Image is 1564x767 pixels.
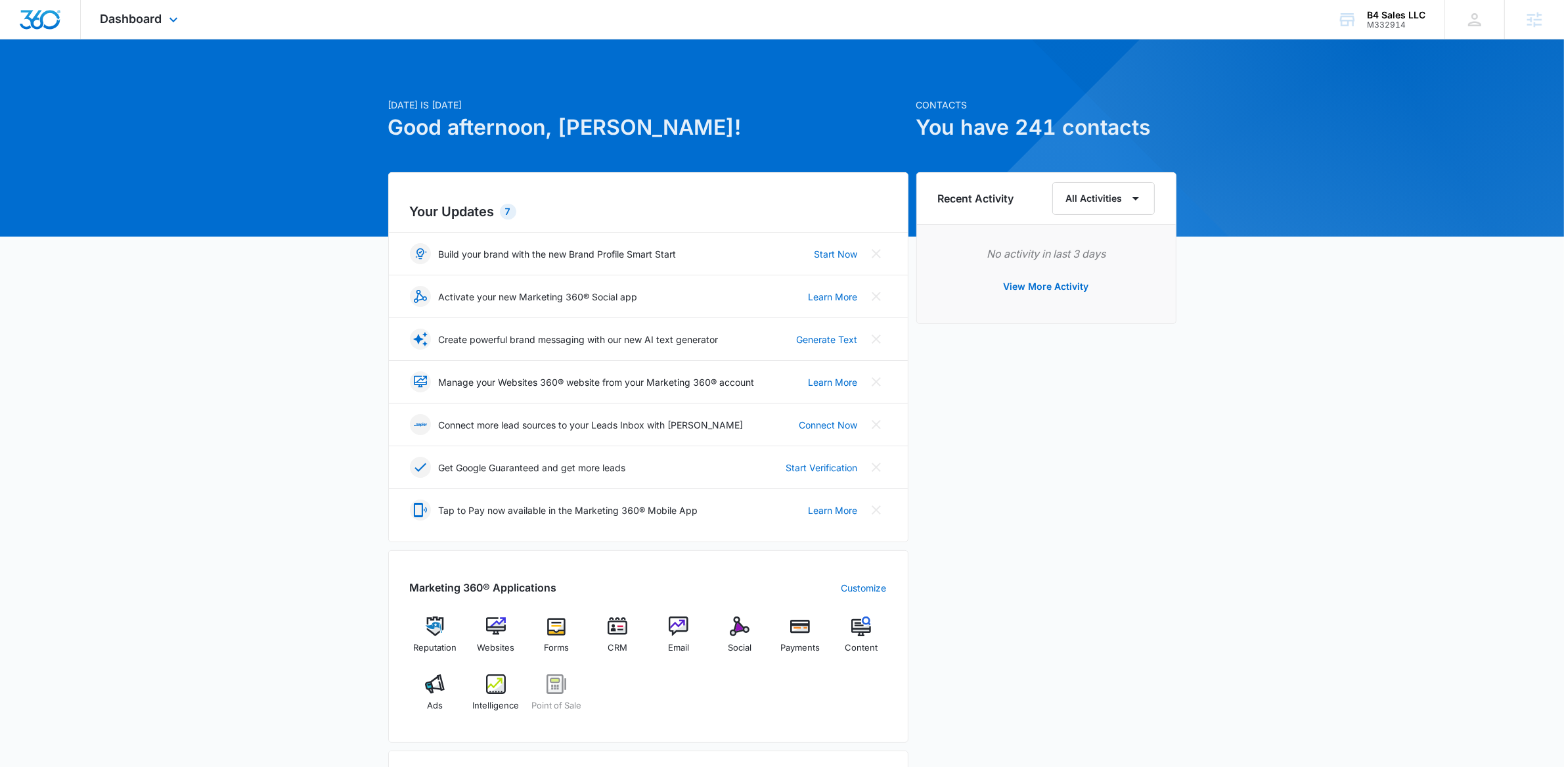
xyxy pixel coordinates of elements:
[916,98,1176,112] p: Contacts
[916,112,1176,143] h1: You have 241 contacts
[35,76,46,87] img: tab_domain_overview_orange.svg
[836,616,887,664] a: Content
[477,641,514,655] span: Websites
[938,246,1155,262] p: No activity in last 3 days
[21,34,32,45] img: website_grey.svg
[21,21,32,32] img: logo_orange.svg
[470,674,521,722] a: Intelligence
[991,271,1102,302] button: View More Activity
[472,699,519,712] span: Intelligence
[439,503,698,517] p: Tap to Pay now available in the Marketing 360® Mobile App
[544,641,569,655] span: Forms
[592,616,643,664] a: CRM
[866,414,887,435] button: Close
[439,333,719,346] p: Create powerful brand messaging with our new AI text generator
[866,243,887,264] button: Close
[531,616,582,664] a: Forms
[797,333,858,346] a: Generate Text
[866,457,887,478] button: Close
[531,699,581,712] span: Point of Sale
[786,461,858,475] a: Start Verification
[866,329,887,350] button: Close
[608,641,627,655] span: CRM
[809,503,858,517] a: Learn More
[101,12,162,26] span: Dashboard
[1052,182,1155,215] button: All Activities
[815,247,858,261] a: Start Now
[410,674,460,722] a: Ads
[439,247,677,261] p: Build your brand with the new Brand Profile Smart Start
[410,616,460,664] a: Reputation
[439,461,626,475] p: Get Google Guaranteed and get more leads
[531,674,582,722] a: Point of Sale
[1367,10,1425,20] div: account name
[654,616,704,664] a: Email
[388,112,908,143] h1: Good afternoon, [PERSON_NAME]!
[500,204,516,220] div: 7
[780,641,820,655] span: Payments
[841,581,887,595] a: Customize
[668,641,689,655] span: Email
[131,76,141,87] img: tab_keywords_by_traffic_grey.svg
[809,375,858,389] a: Learn More
[37,21,64,32] div: v 4.0.25
[145,78,221,86] div: Keywords by Traffic
[470,616,521,664] a: Websites
[799,418,858,432] a: Connect Now
[845,641,878,655] span: Content
[728,641,751,655] span: Social
[714,616,765,664] a: Social
[775,616,826,664] a: Payments
[50,78,118,86] div: Domain Overview
[866,286,887,307] button: Close
[410,580,557,595] h2: Marketing 360® Applications
[34,34,145,45] div: Domain: [DOMAIN_NAME]
[439,418,744,432] p: Connect more lead sources to your Leads Inbox with [PERSON_NAME]
[809,290,858,304] a: Learn More
[866,371,887,392] button: Close
[439,375,755,389] p: Manage your Websites 360® website from your Marketing 360® account
[439,290,638,304] p: Activate your new Marketing 360® Social app
[427,699,443,712] span: Ads
[1367,20,1425,30] div: account id
[938,191,1014,206] h6: Recent Activity
[410,202,887,221] h2: Your Updates
[388,98,908,112] p: [DATE] is [DATE]
[866,500,887,521] button: Close
[413,641,457,655] span: Reputation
